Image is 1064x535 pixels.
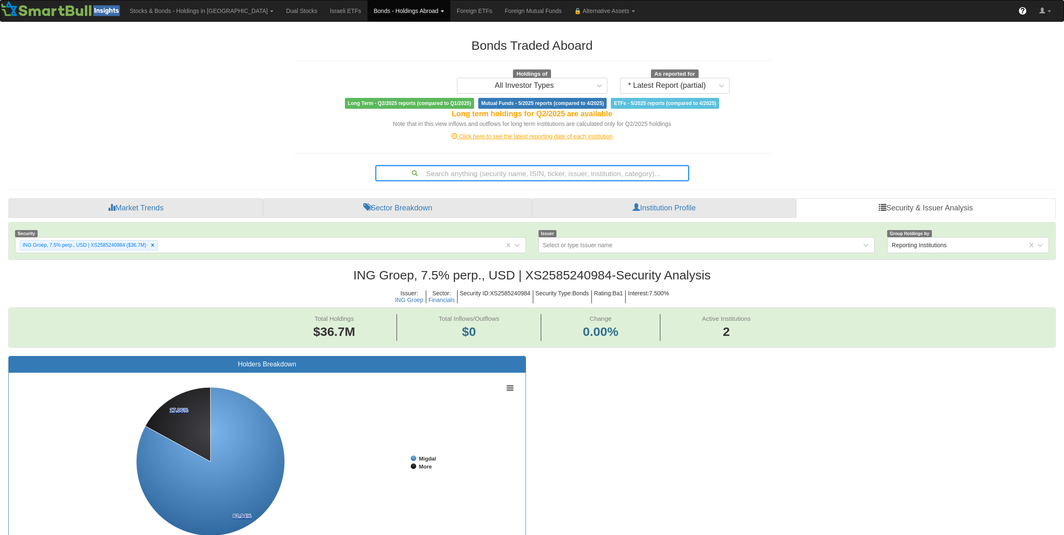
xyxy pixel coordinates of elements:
[651,69,699,79] span: As reported for
[796,198,1056,218] a: Security & Issuer Analysis
[8,198,263,218] a: Market Trends
[611,98,719,109] span: ETFs - 5/2025 reports (compared to 4/2025)
[20,241,148,250] div: ING Groep, 7.5% perp., USD | XS2585240984 ($36.7M)
[123,0,280,21] a: Stocks & Bonds - Holdings in [GEOGRAPHIC_DATA]
[15,230,38,237] span: Security
[458,290,533,303] h5: Security ID : XS2585240984
[324,0,367,21] a: Israeli ETFs
[498,0,568,21] a: Foreign Mutual Funds
[568,0,641,21] a: 🔒 Alternative Assets
[583,323,618,341] span: 0.00%
[495,82,554,90] div: All Investor Types
[395,297,424,303] button: ING Groep
[513,69,551,79] span: Holdings of
[538,230,557,237] span: Issuer
[288,132,777,141] div: Click here to see the latest reporting date of each institution
[589,315,612,322] span: Change
[419,463,432,470] tspan: More
[626,290,671,303] h5: Interest : 7.500%
[294,109,771,120] div: Long term holdings for Q2/2025 are available
[533,290,592,303] h5: Security Type : Bonds
[419,456,436,462] tspan: Migdal
[15,361,519,368] h3: Holders Breakdown
[450,0,498,21] a: Foreign ETFs
[887,230,932,237] span: Group Holdings by
[543,241,613,249] div: Select or type Issuer name
[0,0,123,17] img: Smartbull
[170,407,189,413] tspan: 17.06%
[628,82,706,90] div: * Latest Report (partial)
[892,241,947,249] div: Reporting Institutions
[263,198,532,218] a: Sector Breakdown
[313,325,355,338] span: $36.7M
[376,166,688,180] div: Search anything (security name, ISIN, ticker, issuer, institution, category)...
[429,297,455,303] button: Financials
[367,0,451,21] a: Bonds - Holdings Abroad
[294,120,771,128] div: Note that in this view inflows and outflows for long term institutions are calculated only for Q2...
[280,0,324,21] a: Dual Stocks
[592,290,626,303] h5: Rating : Ba1
[1012,0,1033,21] a: ?
[426,290,458,303] h5: Sector :
[314,315,354,322] span: Total Holdings
[702,315,751,322] span: Active Institutions
[439,315,499,322] span: Total Inflows/Outflows
[1021,7,1025,15] span: ?
[345,98,474,109] span: Long Term - Q2/2025 reports (compared to Q1/2025)
[532,198,796,218] a: Institution Profile
[702,323,751,341] span: 2
[294,38,771,52] h2: Bonds Traded Aboard
[233,513,252,519] tspan: 82.94%
[462,325,476,338] span: $0
[393,290,426,303] h5: Issuer :
[478,98,607,109] span: Mutual Funds - 5/2025 reports (compared to 4/2025)
[8,268,1056,282] h2: ING Groep, 7.5% perp., USD | XS2585240984 - Security Analysis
